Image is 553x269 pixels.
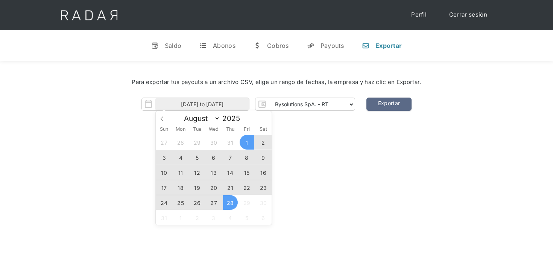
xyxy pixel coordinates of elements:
span: August 21, 2025 [223,180,238,195]
span: August 27, 2025 [207,195,221,210]
span: Mon [172,127,189,132]
span: August 30, 2025 [256,195,271,210]
div: Abonos [213,42,235,49]
div: w [254,42,261,49]
span: July 27, 2025 [157,135,172,150]
span: August 11, 2025 [173,165,188,180]
span: August 1, 2025 [240,135,254,150]
span: August 22, 2025 [240,180,254,195]
a: Perfil [404,8,434,22]
span: August 18, 2025 [173,180,188,195]
span: September 5, 2025 [240,210,254,225]
span: August 31, 2025 [157,210,172,225]
span: September 3, 2025 [207,210,221,225]
div: v [151,42,159,49]
span: August 28, 2025 [223,195,238,210]
input: Year [220,114,247,123]
span: August 3, 2025 [157,150,172,165]
select: Month [180,114,220,123]
span: August 17, 2025 [157,180,172,195]
span: September 2, 2025 [190,210,205,225]
span: August 10, 2025 [157,165,172,180]
span: August 9, 2025 [256,150,271,165]
span: Thu [222,127,239,132]
span: Tue [189,127,205,132]
div: Saldo [165,42,182,49]
span: August 26, 2025 [190,195,205,210]
form: Form [141,98,355,111]
span: August 19, 2025 [190,180,205,195]
span: August 25, 2025 [173,195,188,210]
span: Sat [255,127,272,132]
span: Fri [239,127,255,132]
span: Wed [205,127,222,132]
span: July 29, 2025 [190,135,205,150]
span: August 16, 2025 [256,165,271,180]
span: July 31, 2025 [223,135,238,150]
span: September 1, 2025 [173,210,188,225]
span: August 6, 2025 [207,150,221,165]
span: August 15, 2025 [240,165,254,180]
span: August 7, 2025 [223,150,238,165]
span: August 20, 2025 [207,180,221,195]
div: t [199,42,207,49]
span: Sun [156,127,172,132]
span: July 28, 2025 [173,135,188,150]
span: August 2, 2025 [256,135,271,150]
a: Exportar [366,98,412,111]
div: y [307,42,314,49]
span: August 12, 2025 [190,165,205,180]
span: August 5, 2025 [190,150,205,165]
div: Exportar [375,42,402,49]
span: August 8, 2025 [240,150,254,165]
span: August 14, 2025 [223,165,238,180]
a: Cerrar sesión [442,8,495,22]
div: n [362,42,369,49]
div: Payouts [321,42,344,49]
span: August 4, 2025 [173,150,188,165]
span: August 24, 2025 [157,195,172,210]
span: July 30, 2025 [207,135,221,150]
span: August 23, 2025 [256,180,271,195]
div: Para exportar tus payouts a un archivo CSV, elige un rango de fechas, la empresa y haz clic en Ex... [23,78,530,87]
span: September 6, 2025 [256,210,271,225]
span: September 4, 2025 [223,210,238,225]
span: August 29, 2025 [240,195,254,210]
div: Cobros [267,42,289,49]
span: August 13, 2025 [207,165,221,180]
